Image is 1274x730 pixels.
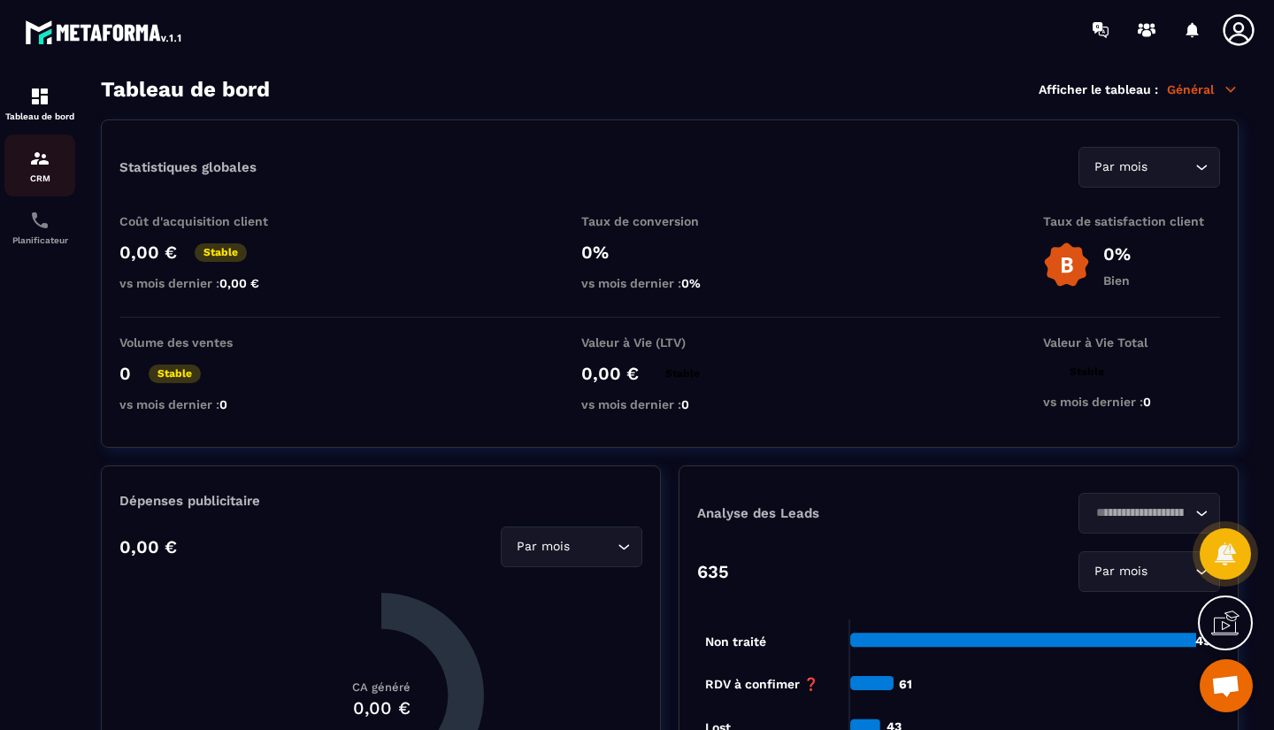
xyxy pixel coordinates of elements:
span: 0% [681,276,701,290]
p: Valeur à Vie (LTV) [581,335,758,350]
a: formationformationTableau de bord [4,73,75,134]
p: Dépenses publicitaire [119,493,642,509]
p: vs mois dernier : [119,397,296,411]
p: vs mois dernier : [581,397,758,411]
span: Par mois [1090,562,1151,581]
span: Par mois [512,537,573,557]
p: Stable [195,243,247,262]
p: Statistiques globales [119,159,257,175]
p: Volume des ventes [119,335,296,350]
p: 0,00 € [119,536,177,557]
p: Stable [656,365,709,383]
p: Tableau de bord [4,111,75,121]
p: Bien [1103,273,1131,288]
p: vs mois dernier : [581,276,758,290]
img: formation [29,148,50,169]
p: Coût d'acquisition client [119,214,296,228]
span: 0 [219,397,227,411]
p: Analyse des Leads [697,505,959,521]
a: formationformationCRM [4,134,75,196]
img: b-badge-o.b3b20ee6.svg [1043,242,1090,288]
img: scheduler [29,210,50,231]
div: Search for option [1078,551,1220,592]
div: Search for option [1078,493,1220,534]
p: 0% [1103,243,1131,265]
p: 0,00 € [119,242,177,263]
p: Taux de satisfaction client [1043,214,1220,228]
input: Search for option [573,537,613,557]
p: Taux de conversion [581,214,758,228]
p: Stable [149,365,201,383]
div: Search for option [1078,147,1220,188]
p: Stable [1061,363,1113,381]
p: Afficher le tableau : [1039,82,1158,96]
span: 0 [1143,395,1151,409]
p: 0% [581,242,758,263]
input: Search for option [1151,562,1191,581]
p: Planificateur [4,235,75,245]
p: vs mois dernier : [119,276,296,290]
div: Search for option [501,526,642,567]
input: Search for option [1090,503,1191,523]
tspan: RDV à confimer ❓ [705,677,819,692]
p: 0,00 € [581,363,639,384]
p: vs mois dernier : [1043,395,1220,409]
span: Par mois [1090,158,1151,177]
span: 0,00 € [219,276,259,290]
p: Général [1167,81,1239,97]
p: Valeur à Vie Total [1043,335,1220,350]
img: logo [25,16,184,48]
p: 635 [697,561,729,582]
a: schedulerschedulerPlanificateur [4,196,75,258]
img: formation [29,86,50,107]
tspan: Non traité [705,634,766,649]
p: 0 [119,363,131,384]
div: Ouvrir le chat [1200,659,1253,712]
span: 0 [681,397,689,411]
p: CRM [4,173,75,183]
h3: Tableau de bord [101,77,270,102]
input: Search for option [1151,158,1191,177]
